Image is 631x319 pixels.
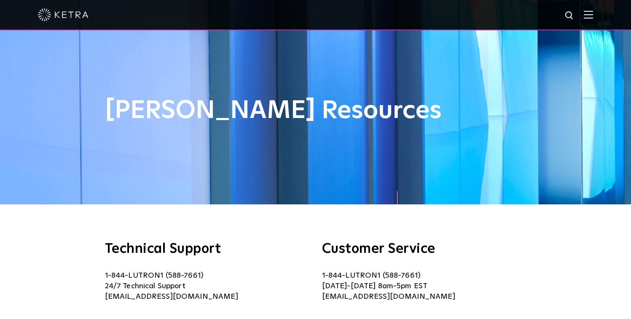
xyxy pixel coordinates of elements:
h3: Customer Service [322,242,526,256]
h3: Technical Support [105,242,309,256]
h1: [PERSON_NAME] Resources [105,97,526,125]
p: 1-844-LUTRON1 (588-7661) [DATE]-[DATE] 8am-5pm EST [EMAIL_ADDRESS][DOMAIN_NAME] [322,271,526,302]
img: Hamburger%20Nav.svg [584,11,593,19]
a: [EMAIL_ADDRESS][DOMAIN_NAME] [105,293,238,300]
p: 1-844-LUTRON1 (588-7661) 24/7 Technical Support [105,271,309,302]
img: search icon [564,11,575,21]
img: ketra-logo-2019-white [38,8,89,21]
